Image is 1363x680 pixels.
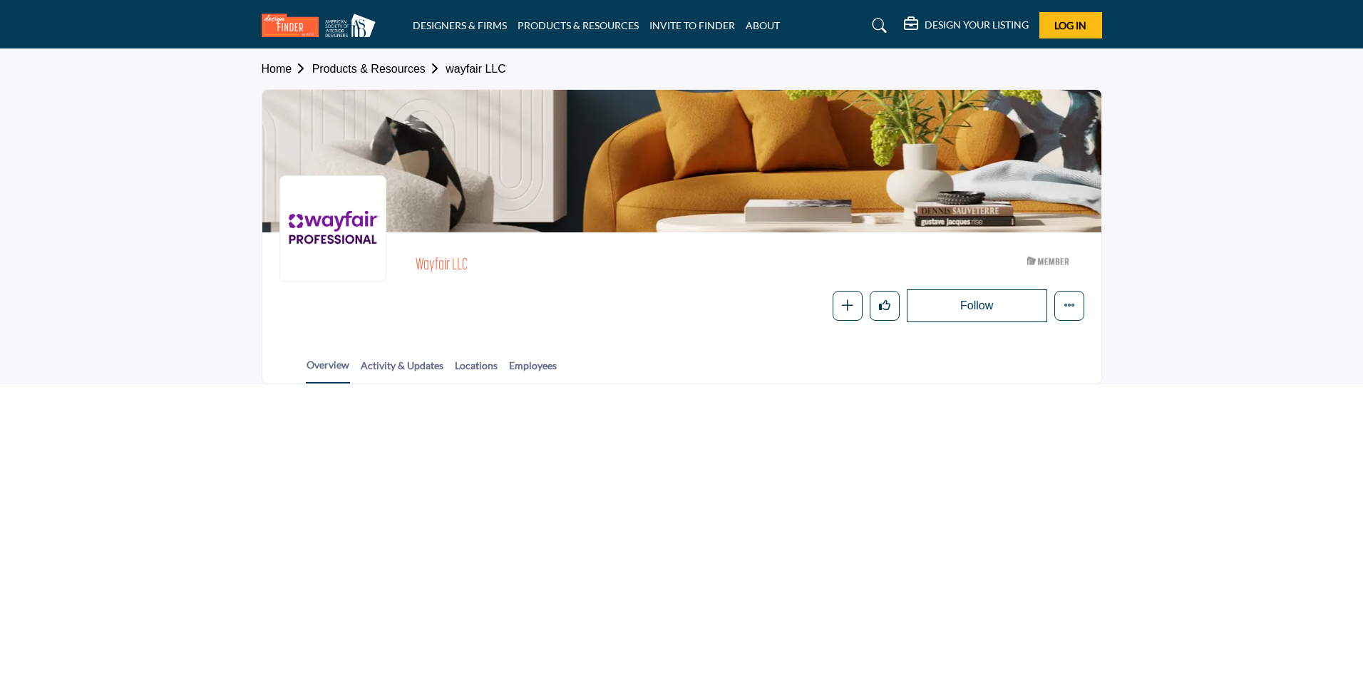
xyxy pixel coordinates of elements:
img: site Logo [262,14,383,37]
a: PRODUCTS & RESOURCES [518,19,639,31]
a: Locations [454,358,498,383]
a: Employees [508,358,557,383]
h2: wayfair LLC [416,257,808,275]
a: DESIGNERS & FIRMS [413,19,507,31]
button: Follow [907,289,1047,322]
button: Like [870,291,900,321]
a: Home [262,63,312,75]
button: More details [1054,291,1084,321]
a: ABOUT [746,19,780,31]
img: ASID Members [1017,253,1081,269]
a: Products & Resources [312,63,446,75]
span: Log In [1054,19,1086,31]
a: INVITE TO FINDER [649,19,735,31]
a: Activity & Updates [360,358,444,383]
a: wayfair LLC [446,63,505,75]
a: Overview [306,357,350,383]
h5: DESIGN YOUR LISTING [925,19,1029,31]
div: DESIGN YOUR LISTING [904,17,1029,34]
button: Log In [1039,12,1102,38]
a: Search [858,14,896,37]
